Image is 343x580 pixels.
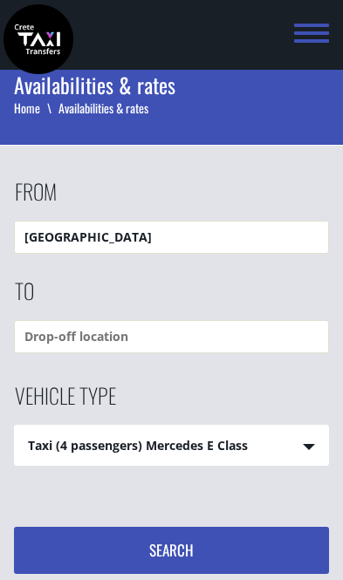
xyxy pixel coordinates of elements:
img: Crete Taxi Transfers | Rates & availability for transfers in Crete | Crete Taxi Transfers [3,4,73,74]
span: Taxi (4 passengers) Mercedes E Class [15,426,329,467]
div: Availabilities & rates [14,70,175,99]
a: Home [14,99,58,117]
label: Vehicle type [14,380,116,425]
button: Search [14,527,330,574]
label: From [14,176,57,221]
label: To [14,276,34,320]
li: Availabilities & rates [58,99,148,117]
a: Crete Taxi Transfers | Rates & availability for transfers in Crete | Crete Taxi Transfers [3,28,73,46]
input: Pickup location [14,221,330,254]
input: Drop-off location [14,320,330,353]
